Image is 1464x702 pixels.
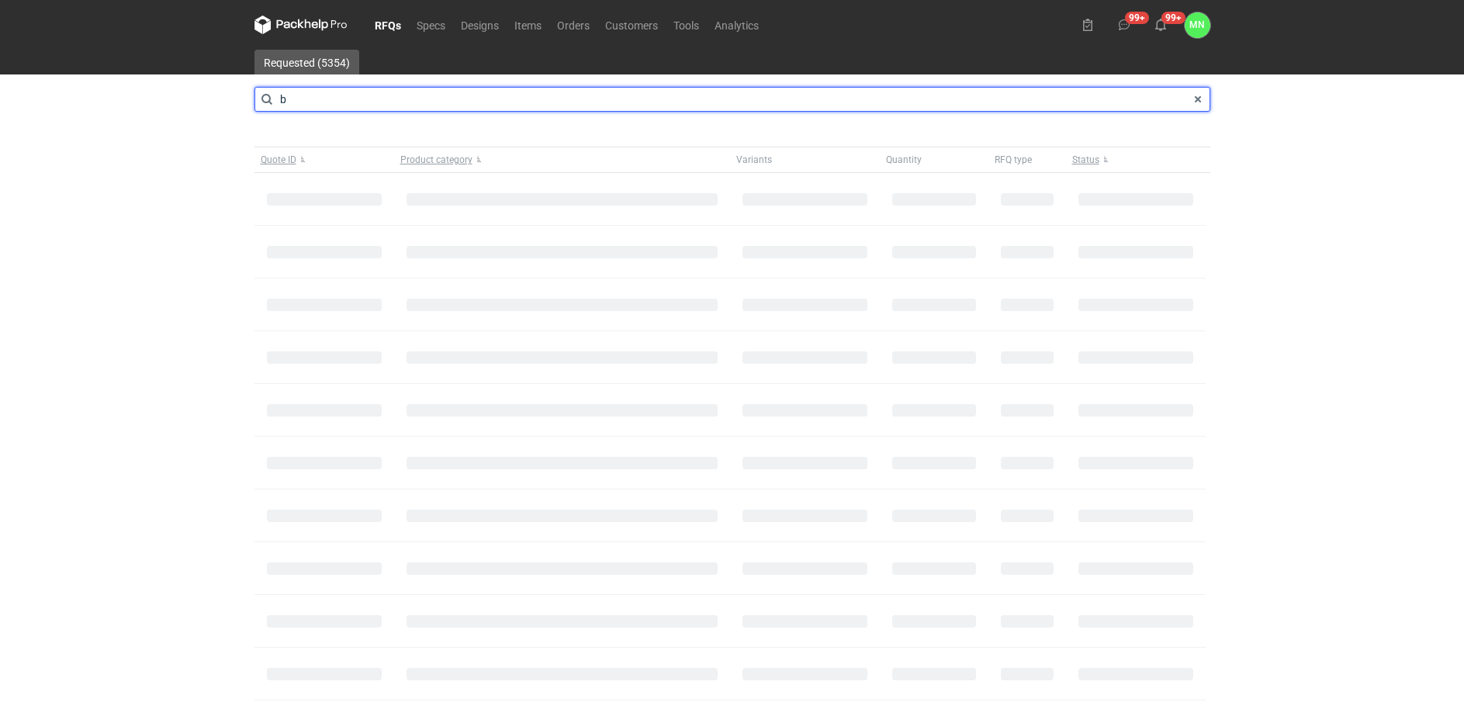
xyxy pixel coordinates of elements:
button: Status [1066,147,1206,172]
span: Product category [400,154,472,166]
span: Quantity [886,154,922,166]
button: MN [1185,12,1210,38]
span: Status [1072,154,1099,166]
a: Tools [666,16,707,34]
a: Specs [409,16,453,34]
svg: Packhelp Pro [254,16,348,34]
button: 99+ [1112,12,1137,37]
a: Orders [549,16,597,34]
span: RFQ type [995,154,1032,166]
span: Variants [736,154,772,166]
a: RFQs [367,16,409,34]
button: Product category [394,147,730,172]
a: Requested (5354) [254,50,359,74]
button: 99+ [1148,12,1173,37]
button: Quote ID [254,147,394,172]
span: Quote ID [261,154,296,166]
a: Analytics [707,16,767,34]
a: Items [507,16,549,34]
a: Customers [597,16,666,34]
a: Designs [453,16,507,34]
div: Małgorzata Nowotna [1185,12,1210,38]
